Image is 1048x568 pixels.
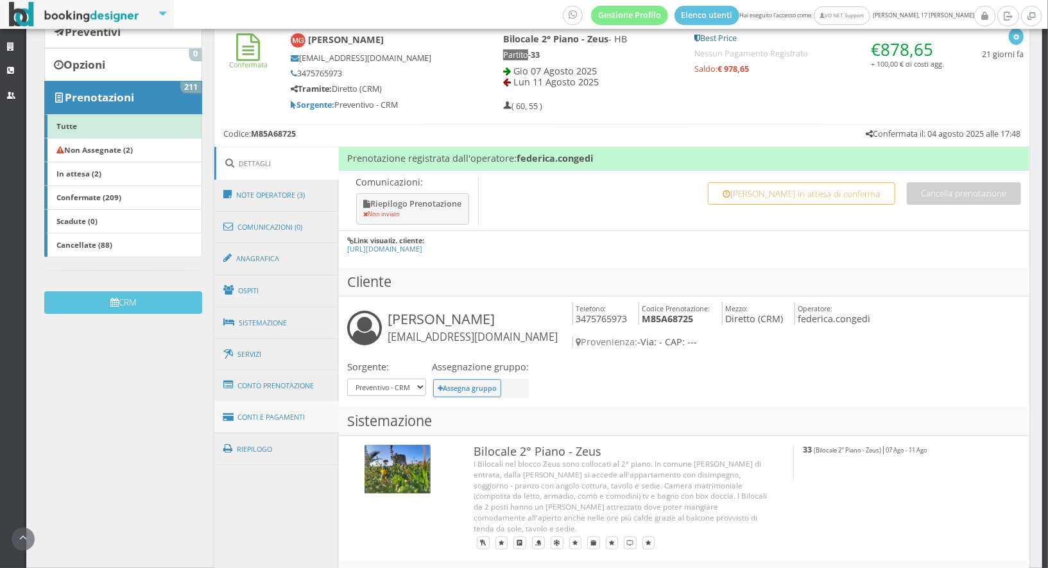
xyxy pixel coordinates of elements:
[9,2,139,27] img: BookingDesigner.com
[291,83,332,94] b: Tramite:
[44,233,202,257] a: Cancellate (88)
[214,178,339,212] a: Note Operatore (3)
[725,304,748,313] small: Mezzo:
[44,185,202,210] a: Confermate (209)
[64,57,105,72] b: Opzioni
[708,182,895,205] button: [PERSON_NAME] in attesa di conferma
[44,48,202,82] a: Opzioni 0
[694,33,944,43] h5: Best Price
[65,24,121,39] b: Preventivi
[56,239,112,250] b: Cancellate (88)
[503,101,542,111] h5: ( 60, 55 )
[572,302,628,325] h4: 3475765973
[44,162,202,186] a: In attesa (2)
[814,446,881,454] small: (Bilocale 2° Piano - Zeus)
[503,49,528,60] span: Partito
[886,446,927,454] small: 07 Ago - 11 Ago
[576,304,606,313] small: Telefono:
[388,330,558,344] small: [EMAIL_ADDRESS][DOMAIN_NAME]
[214,433,339,466] a: Riepilogo
[871,38,933,61] span: €
[56,216,98,226] b: Scadute (0)
[44,114,202,139] a: Tutte
[44,209,202,234] a: Scadute (0)
[214,338,339,371] a: Servizi
[347,361,426,372] h4: Sorgente:
[880,38,933,61] span: 878,65
[56,144,133,155] b: Non Assegnate (2)
[513,76,599,88] span: Lun 11 Agosto 2025
[432,361,529,372] h4: Assegnazione gruppo:
[803,444,812,455] b: 33
[291,84,460,94] h5: Diretto (CRM)
[513,65,597,77] span: Gio 07 Agosto 2025
[365,445,430,494] img: 8f1e71f57e9c11ecb0a10a069e529790.jpg
[388,311,558,344] h3: [PERSON_NAME]
[356,176,472,187] p: Comunicazioni:
[214,211,339,244] a: Comunicazioni (0)
[291,100,460,110] h5: Preventivo - CRM
[503,33,676,44] h4: - HB
[795,302,871,325] h4: federica.congedi
[814,6,870,25] a: I/O NET Support
[308,33,384,46] b: [PERSON_NAME]
[214,242,339,275] a: Anagrafica
[214,401,339,434] a: Conti e Pagamenti
[982,49,1024,59] h5: 21 giorni fa
[347,244,422,254] a: [URL][DOMAIN_NAME]
[251,128,296,139] b: M85A68725
[674,6,740,25] a: Elenco utenti
[659,336,697,348] span: - CAP: ---
[354,236,424,245] b: Link visualiz. cliente:
[214,306,339,340] a: Sistemazione
[640,336,657,348] span: Via:
[339,268,1030,297] h3: Cliente
[56,192,121,202] b: Confermate (209)
[214,147,339,180] a: Dettagli
[642,304,710,313] small: Codice Prenotazione:
[871,59,944,69] small: + 100,00 € di costi agg.
[65,90,134,105] b: Prenotazioni
[474,445,768,459] h3: Bilocale 2° Piano - Zeus
[694,49,944,58] h5: Nessun Pagamento Registrato
[223,129,296,139] h5: Codice:
[291,69,460,78] h5: 3475765973
[44,15,202,48] a: Preventivi 4054
[44,138,202,162] a: Non Assegnate (2)
[214,274,339,307] a: Ospiti
[229,49,268,69] a: Confermata
[291,53,460,63] h5: [EMAIL_ADDRESS][DOMAIN_NAME]
[576,336,637,348] span: Provenienza:
[563,6,974,25] span: Hai eseguito l'accesso come: [PERSON_NAME], 17 [PERSON_NAME]
[339,407,1030,436] h3: Sistemazione
[56,168,101,178] b: In attesa (2)
[56,121,77,131] b: Tutte
[503,50,676,60] h5: -
[866,129,1021,139] h5: Confermata il: 04 agosto 2025 alle 17:48
[189,49,202,60] span: 0
[722,302,784,325] h4: Diretto (CRM)
[503,33,608,45] b: Bilocale 2° Piano - Zeus
[572,336,1004,347] h4: -
[291,33,305,48] img: Michele Granata
[803,445,1004,454] h5: |
[517,152,593,164] b: federica.congedi
[214,369,339,402] a: Conto Prenotazione
[798,304,833,313] small: Operatore:
[356,193,470,225] button: Riepilogo Prenotazione Non inviato
[474,458,768,533] div: I Bilocali nel blocco Zeus sono collocati al 2° piano. In comune [PERSON_NAME] di entrata, dalla ...
[694,64,944,74] h5: Saldo:
[291,99,334,110] b: Sorgente:
[339,147,1030,170] h4: Prenotazione registrata dall'operatore:
[44,81,202,114] a: Prenotazioni 211
[717,64,749,74] strong: € 978,65
[531,49,540,60] b: 33
[363,210,400,218] small: Non inviato
[180,82,202,93] span: 211
[642,313,694,325] b: M85A68725
[433,379,502,397] button: Assegna gruppo
[907,182,1021,205] button: Cancella prenotazione
[591,6,668,25] a: Gestione Profilo
[44,291,202,314] button: CRM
